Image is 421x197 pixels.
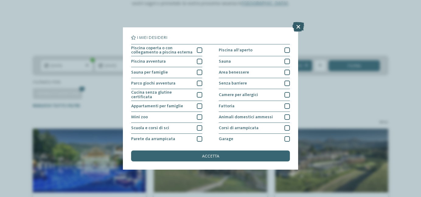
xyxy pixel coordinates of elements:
[131,104,183,108] span: Appartamenti per famiglie
[219,70,249,74] span: Area benessere
[219,59,231,64] span: Sauna
[219,104,235,108] span: Fattoria
[219,48,252,52] span: Piscina all'aperto
[202,154,219,158] span: accetta
[219,81,247,85] span: Senza barriere
[219,126,259,130] span: Corsi di arrampicata
[131,81,176,85] span: Parco giochi avventura
[131,90,193,99] span: Cucina senza glutine certificata
[131,126,169,130] span: Scuola e corsi di sci
[137,36,167,40] span: I miei desideri
[131,70,168,74] span: Sauna per famiglie
[131,137,175,141] span: Parete da arrampicata
[219,137,233,141] span: Garage
[219,115,273,119] span: Animali domestici ammessi
[131,59,166,64] span: Piscina avventura
[131,115,148,119] span: Mini zoo
[219,93,258,97] span: Camere per allergici
[131,46,193,55] span: Piscina coperta o con collegamento a piscina esterna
